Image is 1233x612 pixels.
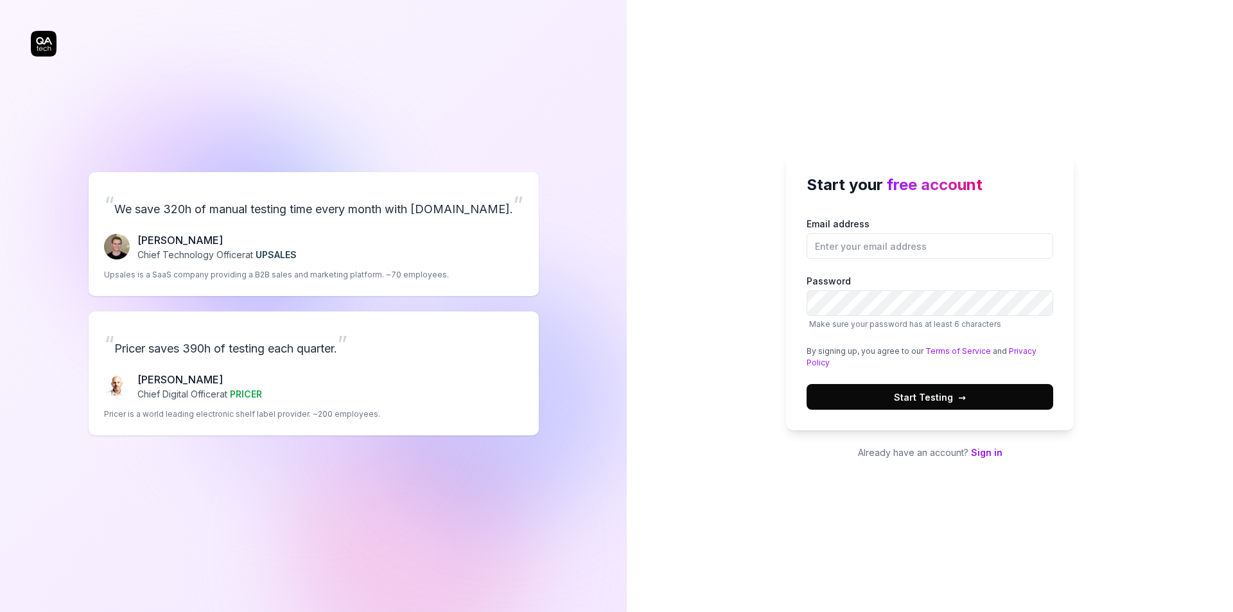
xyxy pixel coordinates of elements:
div: By signing up, you agree to our and [807,345,1053,369]
label: Password [807,274,1053,330]
p: Already have an account? [786,446,1074,459]
label: Email address [807,217,1053,259]
span: Make sure your password has at least 6 characters [809,319,1001,329]
a: Sign in [971,447,1002,458]
a: “Pricer saves 390h of testing each quarter.”Chris Chalkitis[PERSON_NAME]Chief Digital Officerat P... [89,311,539,435]
span: “ [104,330,114,358]
img: Chris Chalkitis [104,373,130,399]
input: PasswordMake sure your password has at least 6 characters [807,290,1053,316]
p: Upsales is a SaaS company providing a B2B sales and marketing platform. ~70 employees. [104,269,449,281]
h2: Start your [807,173,1053,197]
span: → [958,390,966,404]
p: [PERSON_NAME] [137,232,297,248]
p: Pricer saves 390h of testing each quarter. [104,327,523,362]
p: Pricer is a world leading electronic shelf label provider. ~200 employees. [104,408,380,420]
p: We save 320h of manual testing time every month with [DOMAIN_NAME]. [104,188,523,222]
p: Chief Digital Officer at [137,387,262,401]
a: “We save 320h of manual testing time every month with [DOMAIN_NAME].”Fredrik Seidl[PERSON_NAME]Ch... [89,172,539,296]
span: Start Testing [894,390,966,404]
span: UPSALES [256,249,297,260]
span: free account [887,175,983,194]
span: PRICER [230,389,262,399]
img: Fredrik Seidl [104,234,130,259]
span: ” [337,330,347,358]
a: Terms of Service [925,346,991,356]
input: Email address [807,233,1053,259]
button: Start Testing→ [807,384,1053,410]
span: “ [104,191,114,219]
p: Chief Technology Officer at [137,248,297,261]
span: ” [513,191,523,219]
p: [PERSON_NAME] [137,372,262,387]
